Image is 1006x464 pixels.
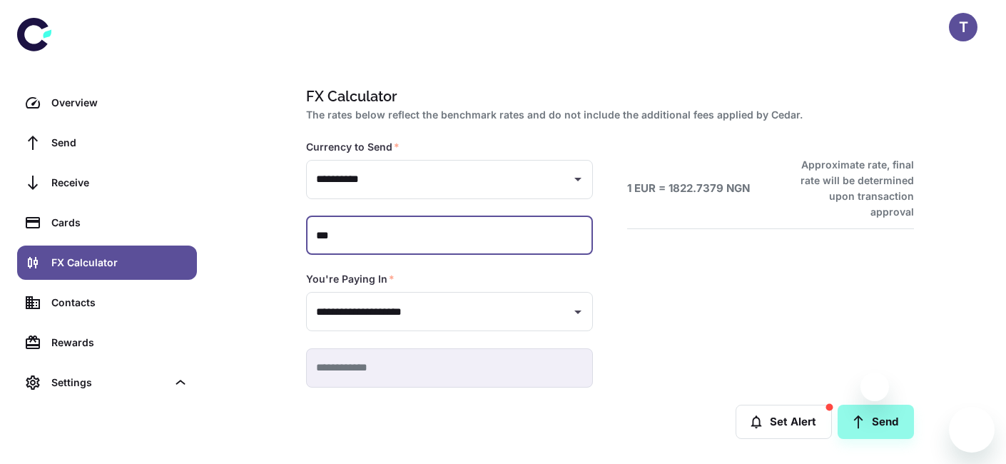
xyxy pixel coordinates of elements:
[17,286,197,320] a: Contacts
[51,135,188,151] div: Send
[51,295,188,311] div: Contacts
[949,407,995,453] iframe: Button to launch messaging window
[838,405,914,439] a: Send
[17,126,197,160] a: Send
[51,335,188,350] div: Rewards
[17,365,197,400] div: Settings
[51,175,188,191] div: Receive
[860,373,889,401] iframe: Close message
[785,157,914,220] h6: Approximate rate, final rate will be determined upon transaction approval
[568,302,588,322] button: Open
[17,86,197,120] a: Overview
[568,169,588,189] button: Open
[306,272,395,286] label: You're Paying In
[736,405,832,439] button: Set Alert
[949,13,977,41] button: T
[51,255,188,271] div: FX Calculator
[306,140,400,154] label: Currency to Send
[17,326,197,360] a: Rewards
[306,86,908,107] h1: FX Calculator
[17,246,197,280] a: FX Calculator
[51,215,188,231] div: Cards
[51,375,167,390] div: Settings
[627,181,750,197] h6: 1 EUR = 1822.7379 NGN
[17,206,197,240] a: Cards
[51,95,188,111] div: Overview
[17,166,197,200] a: Receive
